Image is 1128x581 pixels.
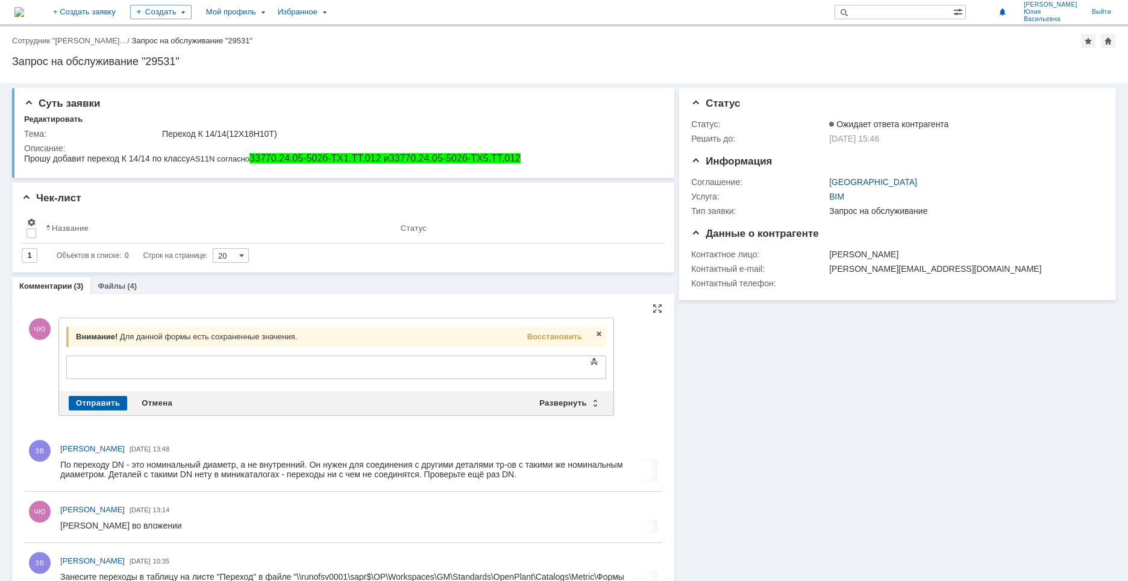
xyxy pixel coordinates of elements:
[396,213,655,243] th: Статус
[1101,34,1115,48] div: Сделать домашней страницей
[587,354,601,369] span: Показать панель инструментов
[829,264,1097,274] div: [PERSON_NAME][EMAIL_ADDRESS][DOMAIN_NAME]
[1024,1,1077,8] span: [PERSON_NAME]
[12,36,127,45] a: Сотрудник "[PERSON_NAME]…
[401,224,427,233] div: Статус
[829,250,1097,259] div: [PERSON_NAME]
[691,278,827,288] div: Контактный телефон:
[60,504,125,516] a: [PERSON_NAME]
[52,224,89,233] div: Название
[60,505,125,514] span: [PERSON_NAME]
[130,506,151,513] span: [DATE]
[24,143,659,153] div: Описание:
[120,332,297,341] span: Для данной формы есть сохраненные значения.
[24,129,160,139] div: Тема:
[130,557,151,565] span: [DATE]
[130,5,192,19] div: Создать
[691,119,827,129] div: Статус:
[691,177,827,187] div: Соглашение:
[24,115,83,124] div: Редактировать
[691,192,827,201] div: Услуга:
[829,206,1097,216] div: Запрос на обслуживание
[1081,34,1095,48] div: Добавить в избранное
[60,443,125,455] a: [PERSON_NAME]
[691,206,827,216] div: Тип заявки:
[130,445,151,453] span: [DATE]
[153,445,170,453] span: 13:48
[98,281,125,290] a: Файлы
[829,177,917,187] a: [GEOGRAPHIC_DATA]
[14,7,24,17] img: logo
[12,36,132,45] div: /
[60,555,125,567] a: [PERSON_NAME]
[153,557,170,565] span: 10:35
[829,192,844,201] a: BIM
[1024,8,1077,16] span: Юлия
[829,119,948,129] span: Ожидает ответа контрагента
[12,55,1116,68] div: Запрос на обслуживание "29531"
[27,218,36,227] span: Настройки
[29,318,51,340] span: ЧЮ
[691,155,772,167] span: Информация
[691,98,740,109] span: Статус
[57,248,208,263] i: Строк на странице:
[22,192,81,204] span: Чек-лист
[153,506,170,513] span: 13:14
[691,264,827,274] div: Контактный e-mail:
[74,281,84,290] div: (3)
[691,250,827,259] div: Контактное лицо:
[125,248,129,263] div: 0
[57,251,121,260] span: Объектов в списке:
[653,304,662,313] div: На всю страницу
[594,329,604,339] span: Закрыть
[14,7,24,17] a: Перейти на домашнюю страницу
[166,1,497,10] span: AS11N согласно
[132,36,253,45] div: Запрос на обслуживание "29531"
[127,281,137,290] div: (4)
[76,332,117,341] span: Внимание!
[691,134,827,143] div: Решить до:
[162,129,656,139] div: Переход К 14/14(12Х18Н10Т)
[691,228,819,239] span: Данные о контрагенте
[60,556,125,565] span: [PERSON_NAME]
[41,213,396,243] th: Название
[1024,16,1077,23] span: Васильевна
[953,5,965,17] span: Расширенный поиск
[60,444,125,453] span: [PERSON_NAME]
[24,98,100,109] span: Суть заявки
[527,332,582,341] span: Восстановить
[19,281,72,290] a: Комментарии
[829,134,879,143] span: [DATE] 15:46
